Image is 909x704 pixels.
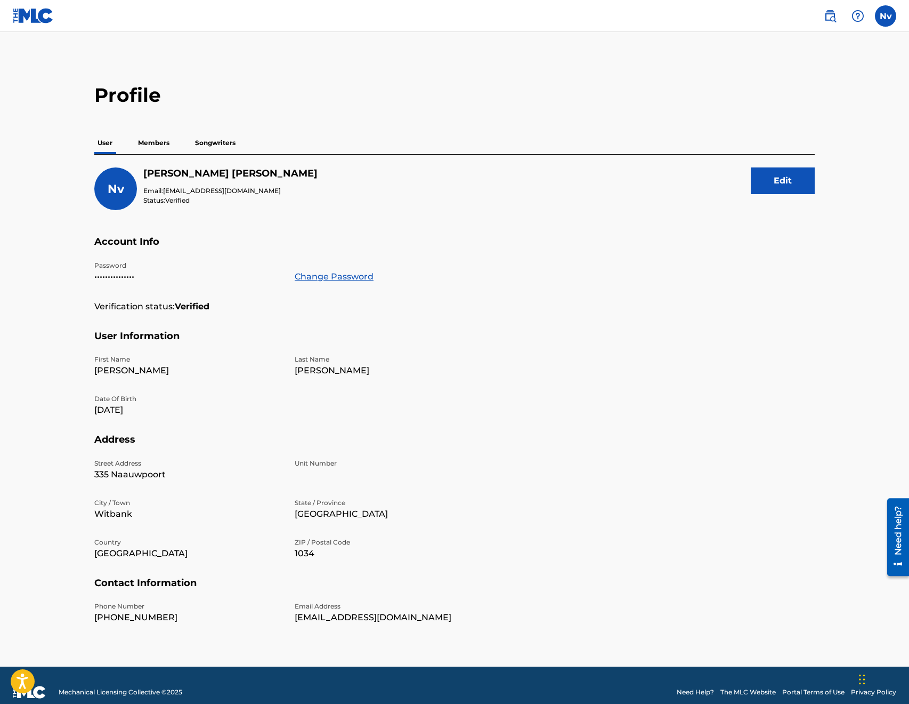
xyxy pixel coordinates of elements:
[94,468,282,481] p: 335 Naauwpoort
[295,602,482,611] p: Email Address
[295,538,482,547] p: ZIP / Postal Code
[13,8,54,23] img: MLC Logo
[135,132,173,154] p: Members
[824,10,837,22] img: search
[782,687,845,697] a: Portal Terms of Use
[819,5,841,27] a: Public Search
[295,508,482,521] p: [GEOGRAPHIC_DATA]
[13,686,46,699] img: logo
[295,355,482,364] p: Last Name
[94,364,282,377] p: [PERSON_NAME]
[851,10,864,22] img: help
[94,270,282,283] p: •••••••••••••••
[94,508,282,521] p: Witbank
[295,459,482,468] p: Unit Number
[295,364,482,377] p: [PERSON_NAME]
[875,5,896,27] div: User Menu
[94,577,815,602] h5: Contact Information
[94,459,282,468] p: Street Address
[94,236,815,261] h5: Account Info
[751,167,815,194] button: Edit
[94,261,282,270] p: Password
[295,498,482,508] p: State / Province
[94,538,282,547] p: Country
[192,132,239,154] p: Songwriters
[295,270,374,283] a: Change Password
[879,494,909,580] iframe: Resource Center
[108,182,124,196] span: Nv
[143,186,318,196] p: Email:
[94,611,282,624] p: [PHONE_NUMBER]
[143,167,318,180] h5: Neil John von Levetzow
[677,687,714,697] a: Need Help?
[143,196,318,205] p: Status:
[851,687,896,697] a: Privacy Policy
[94,300,175,313] p: Verification status:
[175,300,209,313] strong: Verified
[163,187,281,195] span: [EMAIL_ADDRESS][DOMAIN_NAME]
[94,355,282,364] p: First Name
[94,404,282,417] p: [DATE]
[847,5,869,27] div: Help
[94,83,815,107] h2: Profile
[94,330,815,355] h5: User Information
[165,196,190,204] span: Verified
[856,653,909,704] iframe: Chat Widget
[94,394,282,404] p: Date Of Birth
[295,547,482,560] p: 1034
[94,498,282,508] p: City / Town
[94,434,815,459] h5: Address
[720,687,776,697] a: The MLC Website
[859,663,865,695] div: Drag
[94,602,282,611] p: Phone Number
[295,611,482,624] p: [EMAIL_ADDRESS][DOMAIN_NAME]
[94,132,116,154] p: User
[59,687,182,697] span: Mechanical Licensing Collective © 2025
[94,547,282,560] p: [GEOGRAPHIC_DATA]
